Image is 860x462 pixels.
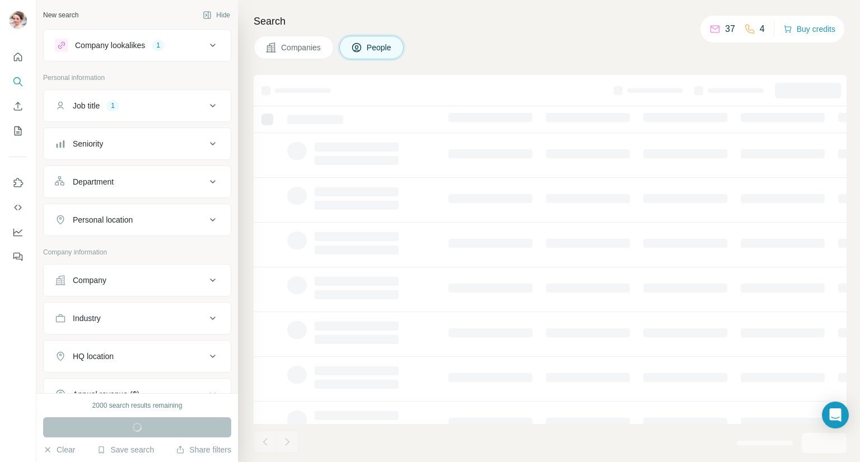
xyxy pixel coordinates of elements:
[73,214,133,225] div: Personal location
[73,176,114,187] div: Department
[367,42,392,53] span: People
[9,197,27,218] button: Use Surfe API
[9,96,27,116] button: Enrich CSV
[281,42,322,53] span: Companies
[73,389,139,400] div: Annual revenue ($)
[9,47,27,67] button: Quick start
[92,400,183,411] div: 2000 search results remaining
[195,7,238,23] button: Hide
[254,13,847,29] h4: Search
[9,222,27,242] button: Dashboard
[44,130,231,157] button: Seniority
[760,22,765,36] p: 4
[783,21,835,37] button: Buy credits
[9,72,27,92] button: Search
[44,206,231,233] button: Personal location
[106,101,119,111] div: 1
[44,343,231,370] button: HQ location
[822,402,849,428] div: Open Intercom Messenger
[9,247,27,267] button: Feedback
[73,351,114,362] div: HQ location
[176,444,231,455] button: Share filters
[75,40,145,51] div: Company lookalikes
[43,73,231,83] p: Personal information
[73,100,100,111] div: Job title
[725,22,735,36] p: 37
[44,92,231,119] button: Job title1
[43,10,78,20] div: New search
[9,11,27,29] img: Avatar
[9,173,27,193] button: Use Surfe on LinkedIn
[44,267,231,294] button: Company
[44,168,231,195] button: Department
[44,381,231,408] button: Annual revenue ($)
[73,138,103,149] div: Seniority
[43,247,231,257] p: Company information
[44,305,231,332] button: Industry
[97,444,154,455] button: Save search
[43,444,75,455] button: Clear
[152,40,165,50] div: 1
[44,32,231,59] button: Company lookalikes1
[9,121,27,141] button: My lists
[73,275,106,286] div: Company
[73,313,101,324] div: Industry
